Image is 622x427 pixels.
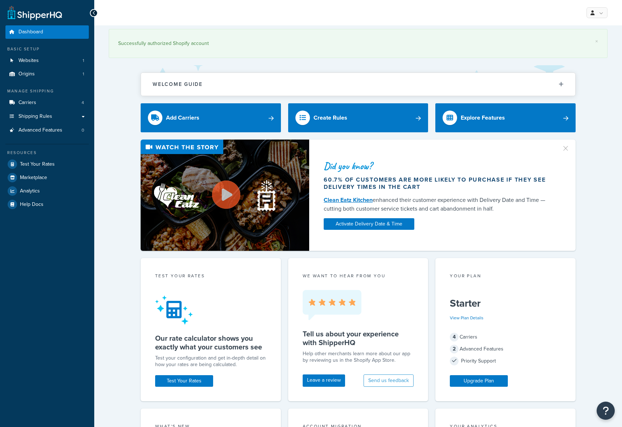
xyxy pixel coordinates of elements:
a: Advanced Features0 [5,124,89,137]
p: Help other merchants learn more about our app by reviewing us in the Shopify App Store. [303,351,414,364]
span: Advanced Features [18,127,62,133]
div: Advanced Features [450,344,561,354]
a: Dashboard [5,25,89,39]
span: Marketplace [20,175,47,181]
div: enhanced their customer experience with Delivery Date and Time — cutting both customer service ti... [324,196,553,213]
div: Create Rules [314,113,347,123]
div: Priority Support [450,356,561,366]
a: Leave a review [303,374,345,387]
a: Test Your Rates [5,158,89,171]
span: Test Your Rates [20,161,55,167]
div: Did you know? [324,161,553,171]
div: Manage Shipping [5,88,89,94]
div: Explore Features [461,113,505,123]
a: View Plan Details [450,315,484,321]
span: Carriers [18,100,36,106]
h2: Welcome Guide [153,82,203,87]
a: Carriers4 [5,96,89,109]
button: Open Resource Center [597,402,615,420]
h5: Our rate calculator shows you exactly what your customers see [155,334,266,351]
li: Carriers [5,96,89,109]
button: Send us feedback [364,374,414,387]
div: Test your rates [155,273,266,281]
img: Video thumbnail [141,140,309,251]
div: Basic Setup [5,46,89,52]
a: Shipping Rules [5,110,89,123]
h5: Tell us about your experience with ShipperHQ [303,329,414,347]
span: 0 [82,127,84,133]
div: Test your configuration and get in-depth detail on how your rates are being calculated. [155,355,266,368]
a: Activate Delivery Date & Time [324,218,414,230]
a: Upgrade Plan [450,375,508,387]
span: 1 [83,58,84,64]
div: Successfully authorized Shopify account [118,38,598,49]
li: Origins [5,67,89,81]
div: Add Carriers [166,113,199,123]
div: 60.7% of customers are more likely to purchase if they see delivery times in the cart [324,176,553,191]
li: Websites [5,54,89,67]
span: Websites [18,58,39,64]
button: Welcome Guide [141,73,575,96]
h5: Starter [450,298,561,309]
div: Resources [5,150,89,156]
div: Your Plan [450,273,561,281]
p: we want to hear from you [303,273,414,279]
a: Help Docs [5,198,89,211]
a: × [595,38,598,44]
span: Analytics [20,188,40,194]
a: Marketplace [5,171,89,184]
div: Carriers [450,332,561,342]
span: Shipping Rules [18,113,52,120]
li: Advanced Features [5,124,89,137]
span: Dashboard [18,29,43,35]
a: Clean Eatz Kitchen [324,196,373,204]
span: 1 [83,71,84,77]
a: Analytics [5,185,89,198]
span: Origins [18,71,35,77]
span: Help Docs [20,202,43,208]
span: 4 [450,333,459,341]
span: 2 [450,345,459,353]
a: Test Your Rates [155,375,213,387]
a: Websites1 [5,54,89,67]
span: 4 [82,100,84,106]
a: Origins1 [5,67,89,81]
a: Create Rules [288,103,428,132]
a: Explore Features [435,103,576,132]
a: Add Carriers [141,103,281,132]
